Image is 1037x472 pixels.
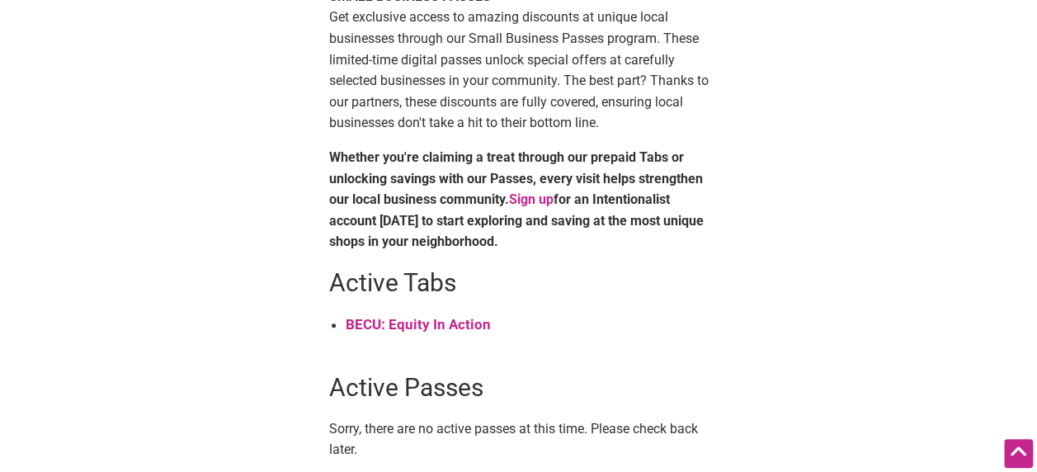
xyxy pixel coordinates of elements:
[329,371,709,405] h2: Active Passes
[509,191,554,207] a: Sign up
[329,149,704,249] strong: Whether you're claiming a treat through our prepaid Tabs or unlocking savings with our Passes, ev...
[329,418,709,460] p: Sorry, there are no active passes at this time. Please check back later.
[346,316,491,333] a: BECU: Equity In Action
[329,266,709,300] h2: Active Tabs
[1004,439,1033,468] div: Scroll Back to Top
